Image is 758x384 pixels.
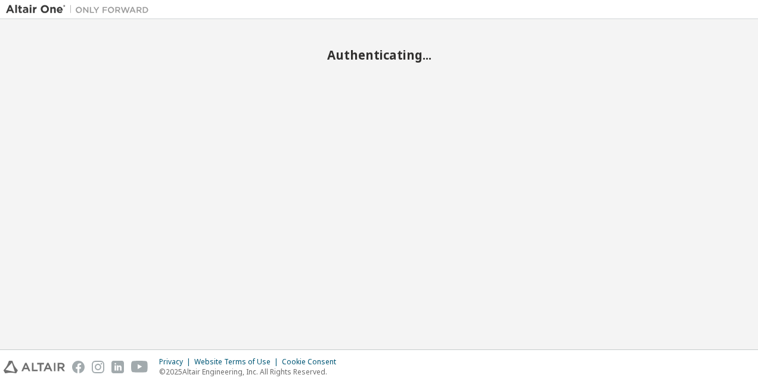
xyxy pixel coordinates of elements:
div: Privacy [159,357,194,367]
img: youtube.svg [131,361,148,373]
img: altair_logo.svg [4,361,65,373]
div: Website Terms of Use [194,357,282,367]
img: Altair One [6,4,155,16]
h2: Authenticating... [6,47,752,63]
img: facebook.svg [72,361,85,373]
img: linkedin.svg [111,361,124,373]
div: Cookie Consent [282,357,343,367]
p: © 2025 Altair Engineering, Inc. All Rights Reserved. [159,367,343,377]
img: instagram.svg [92,361,104,373]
